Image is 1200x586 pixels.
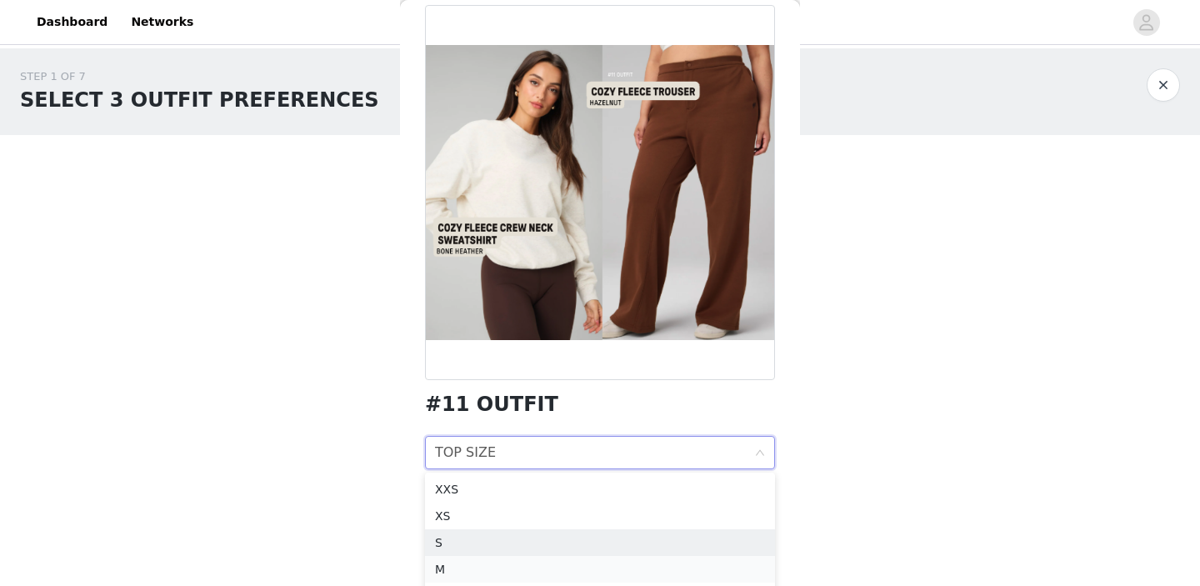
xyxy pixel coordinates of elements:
div: M [435,560,765,578]
a: Dashboard [27,3,117,41]
h1: #11 OUTFIT [425,393,558,416]
i: icon: down [755,448,765,459]
div: S [435,533,765,552]
h1: SELECT 3 OUTFIT PREFERENCES [20,85,379,115]
div: STEP 1 OF 7 [20,68,379,85]
a: Networks [121,3,203,41]
div: XXS [435,480,765,498]
div: avatar [1138,9,1154,36]
div: TOP SIZE [435,437,496,468]
div: XS [435,507,765,525]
